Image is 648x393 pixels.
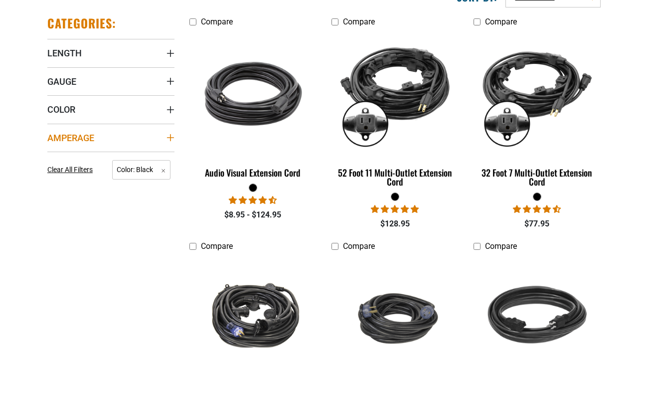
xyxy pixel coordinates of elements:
[47,76,76,87] span: Gauge
[189,209,317,221] div: $8.95 - $124.95
[332,36,458,151] img: black
[229,196,277,205] span: 4.70 stars
[474,218,601,230] div: $77.95
[47,104,75,115] span: Color
[474,261,600,376] img: black
[371,204,419,214] span: 4.95 stars
[47,124,174,152] summary: Amperage
[47,47,82,59] span: Length
[190,36,316,151] img: black
[201,17,233,26] span: Compare
[47,67,174,95] summary: Gauge
[331,31,459,192] a: black 52 Foot 11 Multi-Outlet Extension Cord
[343,241,375,251] span: Compare
[343,17,375,26] span: Compare
[201,241,233,251] span: Compare
[474,168,601,186] div: 32 Foot 7 Multi-Outlet Extension Cord
[47,15,116,31] h2: Categories:
[485,241,517,251] span: Compare
[474,36,600,151] img: black
[190,261,316,376] img: black
[189,168,317,177] div: Audio Visual Extension Cord
[47,166,93,174] span: Clear All Filters
[112,165,170,174] a: Color: Black
[331,218,459,230] div: $128.95
[485,17,517,26] span: Compare
[331,168,459,186] div: 52 Foot 11 Multi-Outlet Extension Cord
[513,204,561,214] span: 4.68 stars
[474,31,601,192] a: black 32 Foot 7 Multi-Outlet Extension Cord
[189,31,317,183] a: black Audio Visual Extension Cord
[47,39,174,67] summary: Length
[112,160,170,180] span: Color: Black
[332,280,458,357] img: black
[47,132,94,144] span: Amperage
[47,95,174,123] summary: Color
[47,165,97,175] a: Clear All Filters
